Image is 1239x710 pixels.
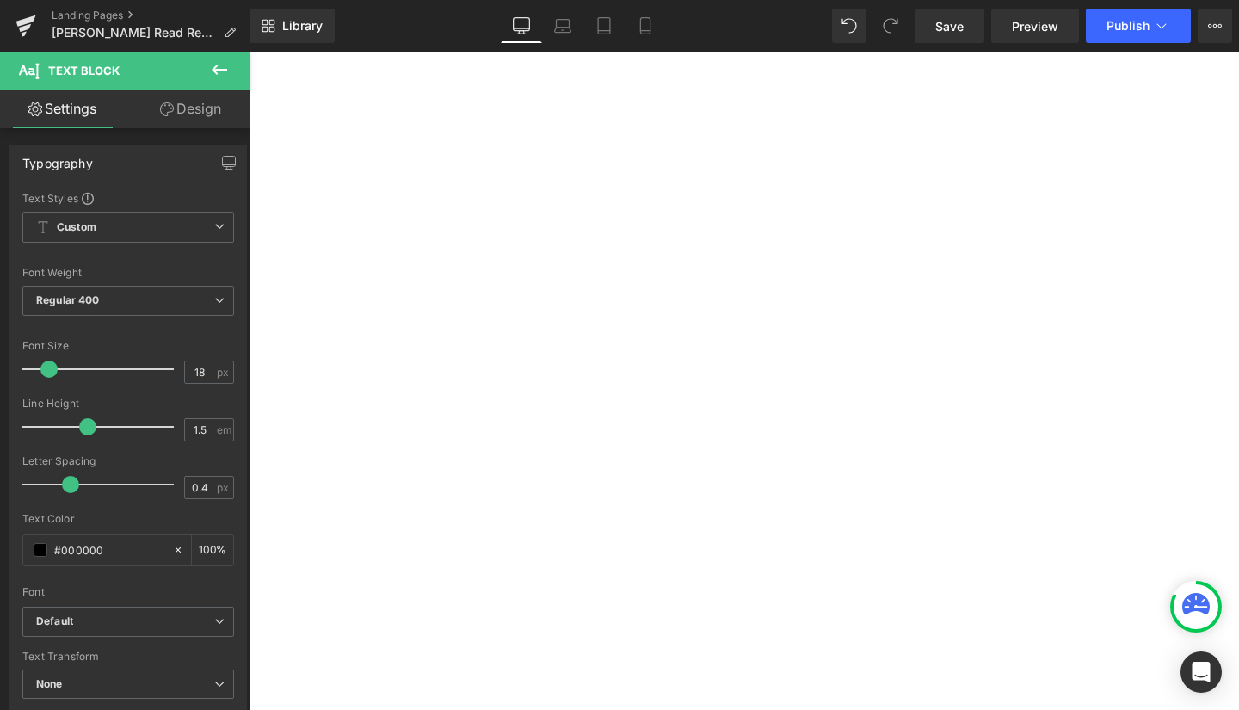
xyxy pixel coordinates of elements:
[54,540,164,559] input: Color
[36,614,73,629] i: Default
[52,26,217,40] span: [PERSON_NAME] Read Reset Camp
[1198,9,1232,43] button: More
[48,64,120,77] span: Text Block
[250,9,335,43] a: New Library
[991,9,1079,43] a: Preview
[1086,9,1191,43] button: Publish
[217,424,231,435] span: em
[52,9,250,22] a: Landing Pages
[873,9,908,43] button: Redo
[542,9,583,43] a: Laptop
[22,586,234,598] div: Font
[57,220,96,235] b: Custom
[22,513,234,525] div: Text Color
[832,9,866,43] button: Undo
[217,367,231,378] span: px
[625,9,666,43] a: Mobile
[282,18,323,34] span: Library
[128,90,253,128] a: Design
[192,535,233,565] div: %
[22,651,234,663] div: Text Transform
[217,482,231,493] span: px
[22,191,234,205] div: Text Styles
[22,267,234,279] div: Font Weight
[583,9,625,43] a: Tablet
[36,293,100,306] b: Regular 400
[1180,651,1222,693] div: Open Intercom Messenger
[935,17,964,35] span: Save
[1012,17,1058,35] span: Preview
[22,398,234,410] div: Line Height
[22,340,234,352] div: Font Size
[22,146,93,170] div: Typography
[36,677,63,690] b: None
[22,455,234,467] div: Letter Spacing
[1106,19,1150,33] span: Publish
[501,9,542,43] a: Desktop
